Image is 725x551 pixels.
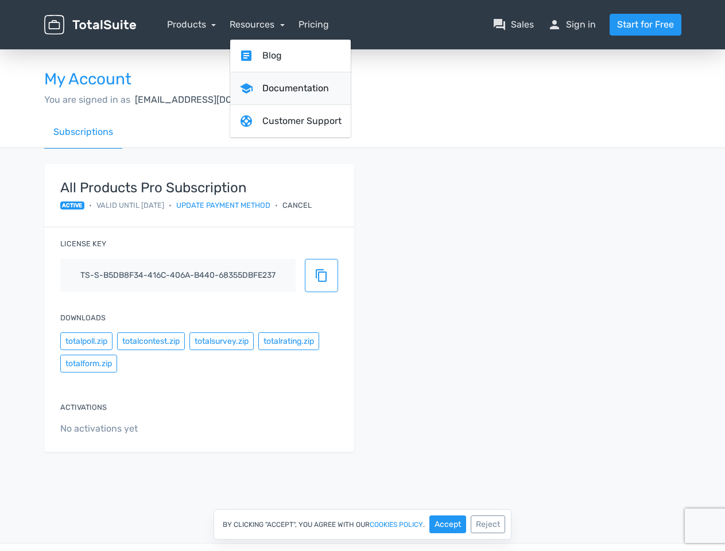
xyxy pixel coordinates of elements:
[230,105,351,138] a: supportCustomer Support
[493,18,534,32] a: question_answerSales
[610,14,681,36] a: Start for Free
[96,200,164,211] span: Valid until [DATE]
[429,515,466,533] button: Accept
[548,18,561,32] span: person
[60,201,85,209] span: active
[60,332,113,350] button: totalpoll.zip
[214,509,511,540] div: By clicking "Accept", you agree with our .
[60,422,338,436] span: No activations yet
[305,259,338,292] button: content_copy
[44,15,136,35] img: TotalSuite for WordPress
[167,19,216,30] a: Products
[60,355,117,372] button: totalform.zip
[239,82,253,95] span: school
[493,18,506,32] span: question_answer
[258,332,319,350] button: totalrating.zip
[169,200,172,211] span: •
[275,200,278,211] span: •
[471,515,505,533] button: Reject
[282,200,312,211] div: Cancel
[230,40,351,72] a: articleBlog
[60,180,312,195] strong: All Products Pro Subscription
[44,94,130,105] span: You are signed in as
[176,200,270,211] a: Update payment method
[89,200,92,211] span: •
[298,18,329,32] a: Pricing
[60,312,106,323] label: Downloads
[60,402,107,413] label: Activations
[117,332,185,350] button: totalcontest.zip
[239,114,253,128] span: support
[239,49,253,63] span: article
[548,18,596,32] a: personSign in
[44,71,681,88] h3: My Account
[135,94,292,105] span: [EMAIL_ADDRESS][DOMAIN_NAME],
[230,72,351,105] a: schoolDocumentation
[189,332,254,350] button: totalsurvey.zip
[60,238,106,249] label: License key
[230,19,285,30] a: Resources
[44,116,122,149] a: Subscriptions
[370,521,423,528] a: cookies policy
[315,269,328,282] span: content_copy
